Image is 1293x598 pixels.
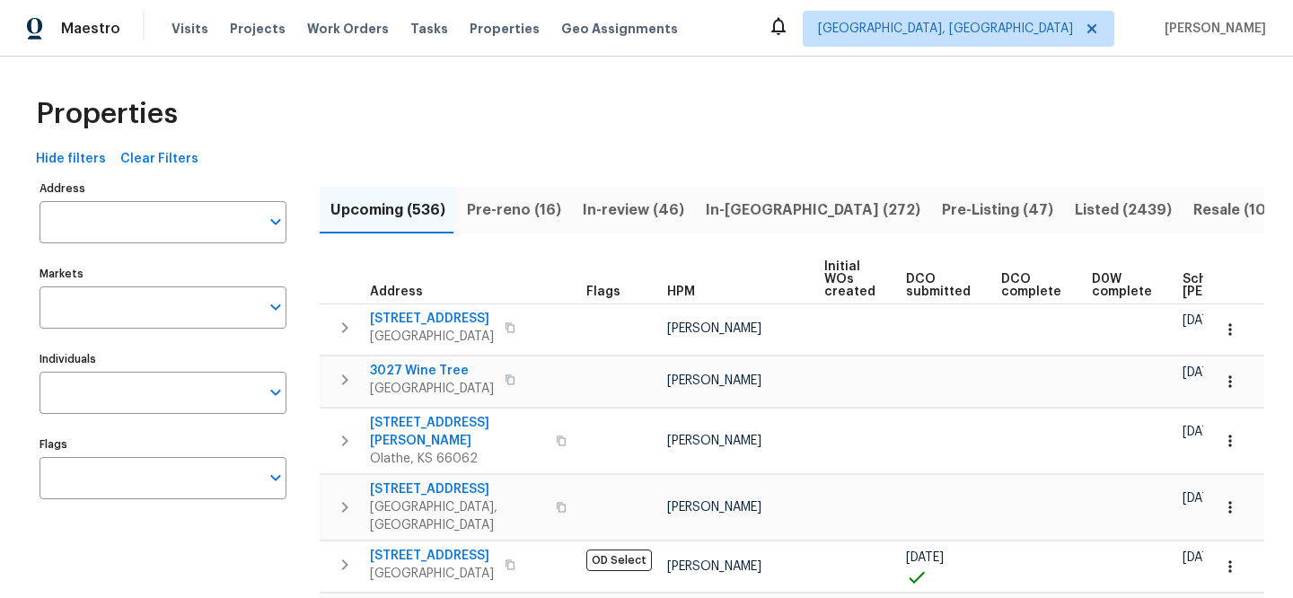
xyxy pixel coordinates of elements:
[370,380,494,398] span: [GEOGRAPHIC_DATA]
[263,465,288,490] button: Open
[330,198,445,223] span: Upcoming (536)
[1183,426,1220,438] span: [DATE]
[29,143,113,176] button: Hide filters
[706,198,920,223] span: In-[GEOGRAPHIC_DATA] (272)
[824,260,875,298] span: Initial WOs created
[370,328,494,346] span: [GEOGRAPHIC_DATA]
[40,268,286,279] label: Markets
[40,183,286,194] label: Address
[667,501,761,514] span: [PERSON_NAME]
[61,20,120,38] span: Maestro
[172,20,208,38] span: Visits
[36,105,178,123] span: Properties
[230,20,286,38] span: Projects
[667,560,761,573] span: [PERSON_NAME]
[583,198,684,223] span: In-review (46)
[307,20,389,38] span: Work Orders
[370,362,494,380] span: 3027 Wine Tree
[1092,273,1152,298] span: D0W complete
[1075,198,1172,223] span: Listed (2439)
[1183,314,1220,327] span: [DATE]
[467,198,561,223] span: Pre-reno (16)
[370,480,545,498] span: [STREET_ADDRESS]
[1157,20,1266,38] span: [PERSON_NAME]
[370,310,494,328] span: [STREET_ADDRESS]
[370,565,494,583] span: [GEOGRAPHIC_DATA]
[1183,273,1284,298] span: Scheduled [PERSON_NAME]
[586,550,652,571] span: OD Select
[113,143,206,176] button: Clear Filters
[370,286,423,298] span: Address
[370,414,545,450] span: [STREET_ADDRESS][PERSON_NAME]
[667,435,761,447] span: [PERSON_NAME]
[370,450,545,468] span: Olathe, KS 66062
[942,198,1053,223] span: Pre-Listing (47)
[818,20,1073,38] span: [GEOGRAPHIC_DATA], [GEOGRAPHIC_DATA]
[410,22,448,35] span: Tasks
[586,286,620,298] span: Flags
[561,20,678,38] span: Geo Assignments
[1183,492,1220,505] span: [DATE]
[36,148,106,171] span: Hide filters
[120,148,198,171] span: Clear Filters
[263,209,288,234] button: Open
[1193,198,1291,223] span: Resale (1007)
[1183,366,1220,379] span: [DATE]
[1001,273,1061,298] span: DCO complete
[667,374,761,387] span: [PERSON_NAME]
[906,551,944,564] span: [DATE]
[370,547,494,565] span: [STREET_ADDRESS]
[906,273,971,298] span: DCO submitted
[1183,551,1220,564] span: [DATE]
[370,498,545,534] span: [GEOGRAPHIC_DATA], [GEOGRAPHIC_DATA]
[470,20,540,38] span: Properties
[263,380,288,405] button: Open
[40,354,286,365] label: Individuals
[667,322,761,335] span: [PERSON_NAME]
[40,439,286,450] label: Flags
[263,295,288,320] button: Open
[667,286,695,298] span: HPM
